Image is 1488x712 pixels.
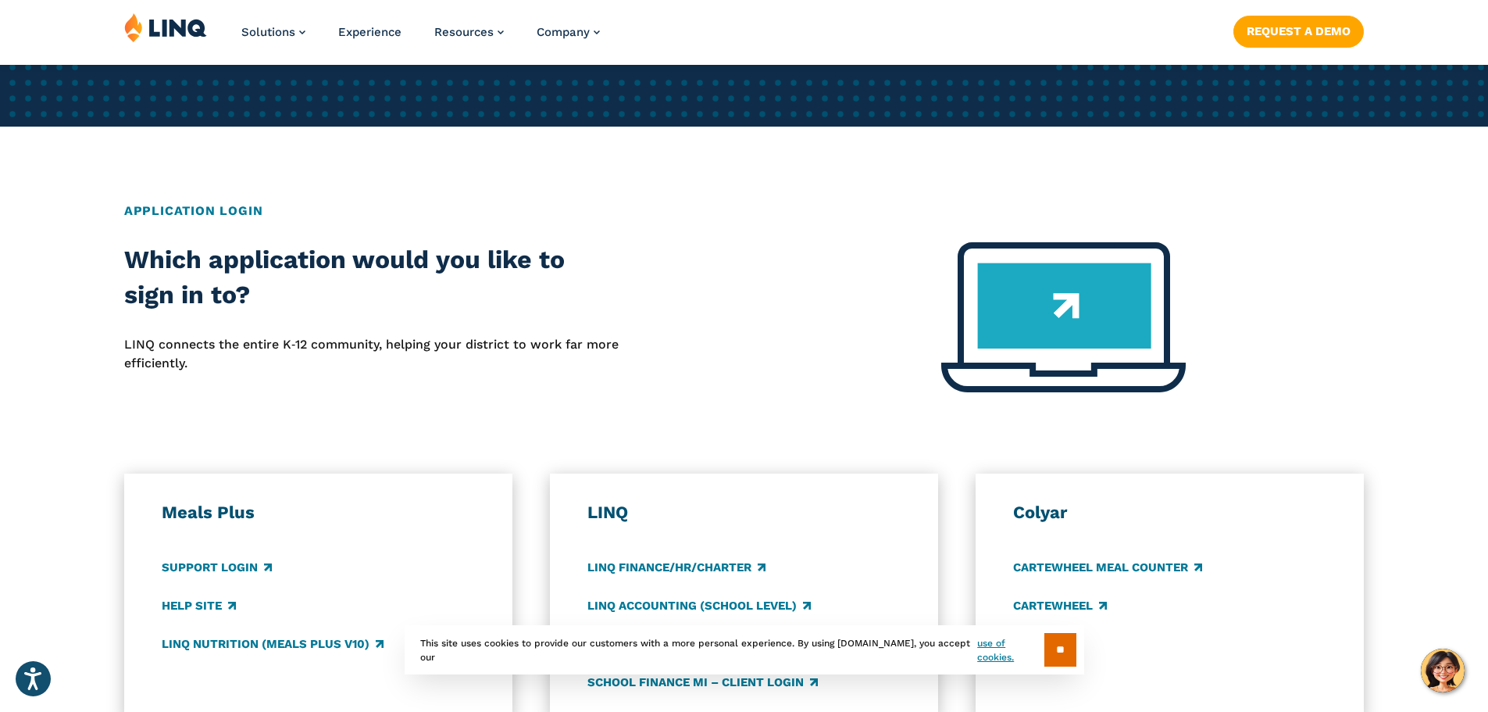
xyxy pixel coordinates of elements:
a: Resources [434,25,504,39]
span: Resources [434,25,494,39]
a: Solutions [241,25,305,39]
h2: Which application would you like to sign in to? [124,242,619,313]
a: CARTEWHEEL Meal Counter [1013,559,1202,576]
img: LINQ | K‑12 Software [124,13,207,42]
a: Help Site [162,597,236,614]
a: Support Login [162,559,272,576]
h3: LINQ [587,502,901,524]
button: Hello, have a question? Let’s chat. [1421,649,1465,692]
a: LINQ Accounting (school level) [587,597,811,614]
a: CARTEWHEEL [1013,597,1107,614]
a: Experience [338,25,401,39]
p: LINQ connects the entire K‑12 community, helping your district to work far more efficiently. [124,335,619,374]
nav: Primary Navigation [241,13,600,64]
h3: Colyar [1013,502,1327,524]
a: Company [537,25,600,39]
span: Company [537,25,590,39]
h2: Application Login [124,202,1364,220]
a: Request a Demo [1233,16,1364,47]
a: use of cookies. [977,636,1044,664]
a: LINQ Finance/HR/Charter [587,559,765,576]
div: This site uses cookies to provide our customers with a more personal experience. By using [DOMAIN... [405,625,1084,674]
span: Solutions [241,25,295,39]
h3: Meals Plus [162,502,476,524]
nav: Button Navigation [1233,13,1364,47]
a: LINQ Nutrition (Meals Plus v10) [162,635,384,653]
